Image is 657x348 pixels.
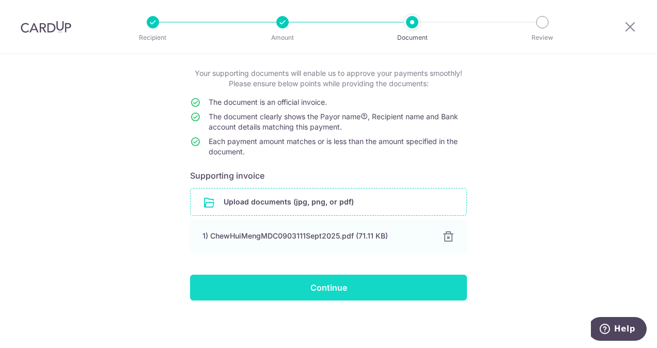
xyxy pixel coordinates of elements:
span: Each payment amount matches or is less than the amount specified in the document. [209,137,458,156]
span: The document is an official invoice. [209,98,327,106]
div: Upload documents (jpg, png, or pdf) [190,188,467,216]
p: Your supporting documents will enable us to approve your payments smoothly! Please ensure below p... [190,68,467,89]
p: Review [504,33,581,43]
p: Document [374,33,450,43]
h6: Supporting invoice [190,169,467,182]
p: Amount [244,33,321,43]
div: 1) ChewHuiMengMDC0903111Sept2025.pdf (71.11 KB) [202,231,430,241]
span: The document clearly shows the Payor name , Recipient name and Bank account details matching this... [209,112,458,131]
iframe: Opens a widget where you can find more information [591,317,647,343]
img: CardUp [21,21,71,33]
input: Continue [190,275,467,300]
p: Recipient [115,33,191,43]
